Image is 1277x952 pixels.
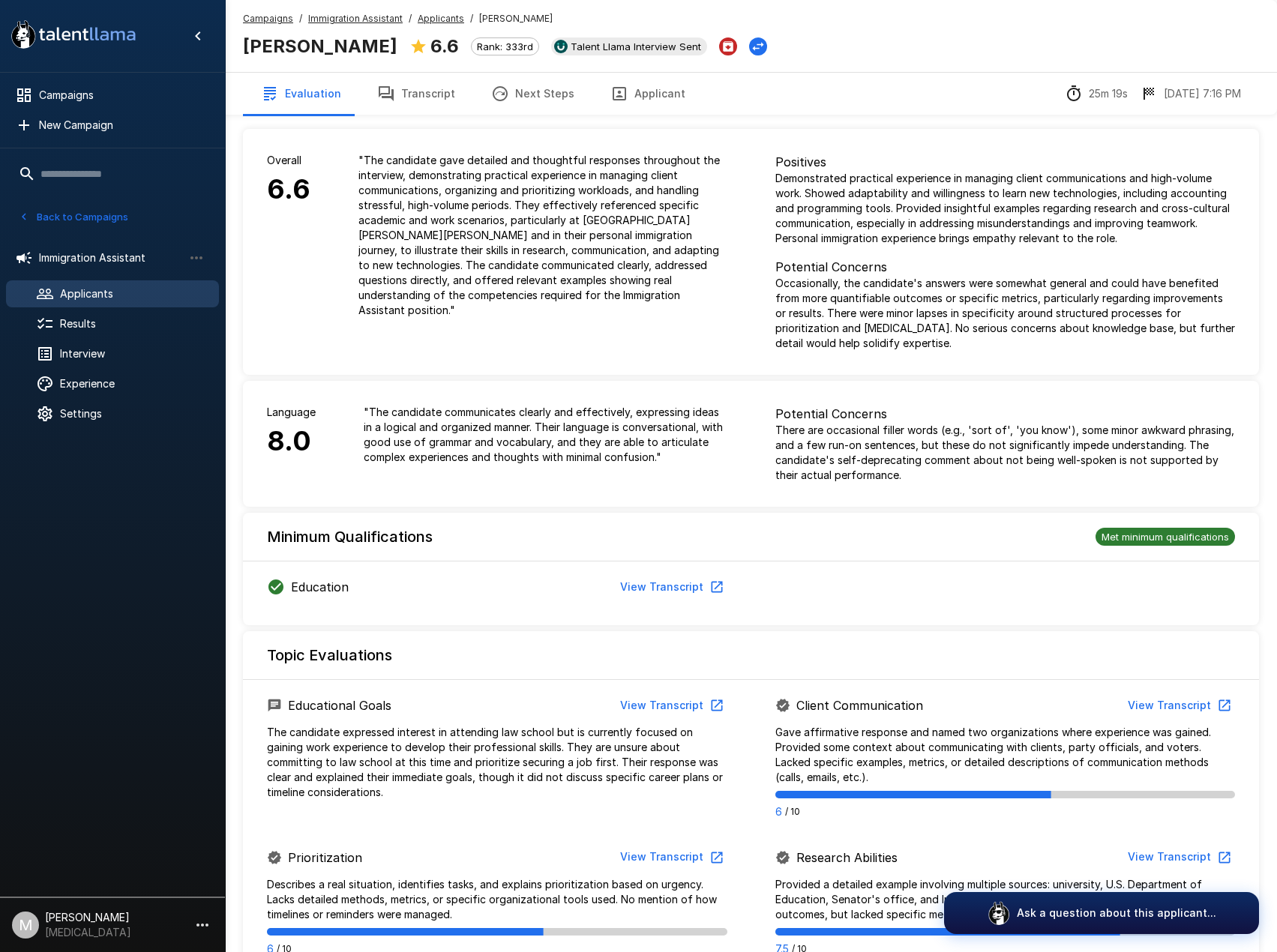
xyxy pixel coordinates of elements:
[409,11,412,26] span: /
[267,525,433,549] h6: Minimum Qualifications
[551,37,707,55] div: View profile in UKG
[1096,531,1235,543] span: Met minimum qualifications
[358,153,727,318] p: " The candidate gave detailed and thoughtful responses throughout the interview, demonstrating pr...
[1089,86,1128,101] p: 25m 19s
[796,849,898,867] p: Research Abilities
[775,153,1236,171] p: Positives
[472,40,538,52] span: Rank: 333rd
[308,13,403,24] u: Immigration Assistant
[243,13,293,24] u: Campaigns
[430,35,459,57] b: 6.6
[243,35,397,57] b: [PERSON_NAME]
[473,73,592,115] button: Next Steps
[775,258,1236,276] p: Potential Concerns
[267,420,316,463] h6: 8.0
[479,11,553,26] span: [PERSON_NAME]
[267,877,727,922] p: Describes a real situation, identifies tasks, and explains prioritization based on urgency. Lacks...
[1164,86,1241,101] p: [DATE] 7:16 PM
[470,11,473,26] span: /
[267,153,310,168] p: Overall
[1065,85,1128,103] div: The time between starting and completing the interview
[614,692,727,720] button: View Transcript
[614,573,727,601] button: View Transcript
[775,171,1236,246] p: Demonstrated practical experience in managing client communications and high-volume work. Showed ...
[1140,85,1241,103] div: The date and time when the interview was completed
[243,73,359,115] button: Evaluation
[291,578,349,596] p: Education
[554,40,568,53] img: ukg_logo.jpeg
[299,11,302,26] span: /
[1017,906,1216,921] p: Ask a question about this applicant...
[775,276,1236,351] p: Occasionally, the candidate's answers were somewhat general and could have benefited from more qu...
[267,725,727,800] p: The candidate expressed interest in attending law school but is currently focused on gaining work...
[775,804,782,819] p: 6
[775,423,1236,483] p: There are occasional filler words (e.g., 'sort of', 'you know'), some minor awkward phrasing, and...
[785,804,800,819] span: / 10
[1122,843,1235,871] button: View Transcript
[267,168,310,211] h6: 6.6
[418,13,464,24] u: Applicants
[614,843,727,871] button: View Transcript
[288,696,391,714] p: Educational Goals
[944,892,1259,934] button: Ask a question about this applicant...
[749,37,767,55] button: Change Stage
[267,405,316,420] p: Language
[719,37,737,55] button: Archive Applicant
[267,643,392,667] h6: Topic Evaluations
[1122,692,1235,720] button: View Transcript
[364,405,727,465] p: " The candidate communicates clearly and effectively, expressing ideas in a logical and organized...
[288,849,362,867] p: Prioritization
[359,73,473,115] button: Transcript
[775,877,1236,922] p: Provided a detailed example involving multiple sources: university, U.S. Department of Education,...
[592,73,703,115] button: Applicant
[987,901,1011,925] img: logo_glasses@2x.png
[775,405,1236,423] p: Potential Concerns
[565,40,707,52] span: Talent Llama Interview Sent
[775,725,1236,785] p: Gave affirmative response and named two organizations where experience was gained. Provided some ...
[796,696,923,714] p: Client Communication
